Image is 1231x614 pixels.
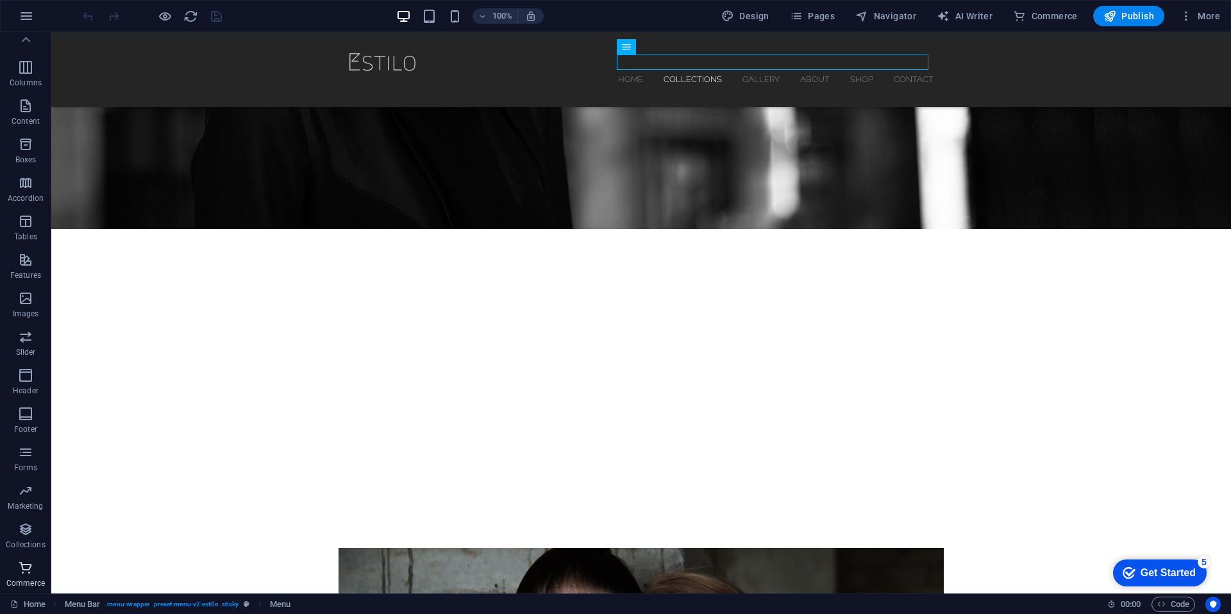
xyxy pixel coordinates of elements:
p: Footer [14,424,37,434]
p: Slider [16,347,36,357]
p: Header [13,386,38,396]
p: Forms [14,463,37,473]
p: Collections [6,540,45,550]
button: 100% [473,8,518,24]
a: Click to cancel selection. Double-click to open Pages [10,597,46,612]
p: Columns [10,78,42,88]
span: Publish [1103,10,1154,22]
button: More [1175,6,1225,26]
span: Design [721,10,769,22]
button: Design [716,6,775,26]
p: Accordion [8,193,44,203]
p: Boxes [15,155,37,165]
p: Tables [14,232,37,242]
span: More [1180,10,1220,22]
button: Click here to leave preview mode and continue editing [157,8,172,24]
p: Marketing [8,501,43,511]
div: 5 [92,3,105,15]
h6: Session time [1107,597,1141,612]
p: Content [12,116,40,126]
span: Commerce [1013,10,1078,22]
i: Reload page [183,9,198,24]
p: Commerce [6,578,45,588]
div: Get Started [35,14,90,26]
button: Pages [785,6,840,26]
button: Publish [1093,6,1164,26]
button: Usercentrics [1205,597,1221,612]
p: Images [13,309,39,319]
h6: 100% [492,8,512,24]
button: AI Writer [932,6,998,26]
i: This element is a customizable preset [244,601,249,608]
span: Click to select. Double-click to edit [65,597,101,612]
span: Code [1157,597,1189,612]
button: Commerce [1008,6,1083,26]
nav: breadcrumb [65,597,290,612]
button: Code [1151,597,1195,612]
span: : [1130,599,1132,609]
span: 00 00 [1121,597,1141,612]
p: Features [10,270,41,280]
button: Navigator [850,6,921,26]
button: reload [183,8,198,24]
span: . menu-wrapper .preset-menu-v2-estilo .sticky [105,597,239,612]
span: AI Writer [937,10,992,22]
span: Click to select. Double-click to edit [270,597,290,612]
div: Design (Ctrl+Alt+Y) [716,6,775,26]
span: Pages [790,10,835,22]
i: On resize automatically adjust zoom level to fit chosen device. [525,10,537,22]
div: Get Started 5 items remaining, 0% complete [7,6,101,33]
span: Navigator [855,10,916,22]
